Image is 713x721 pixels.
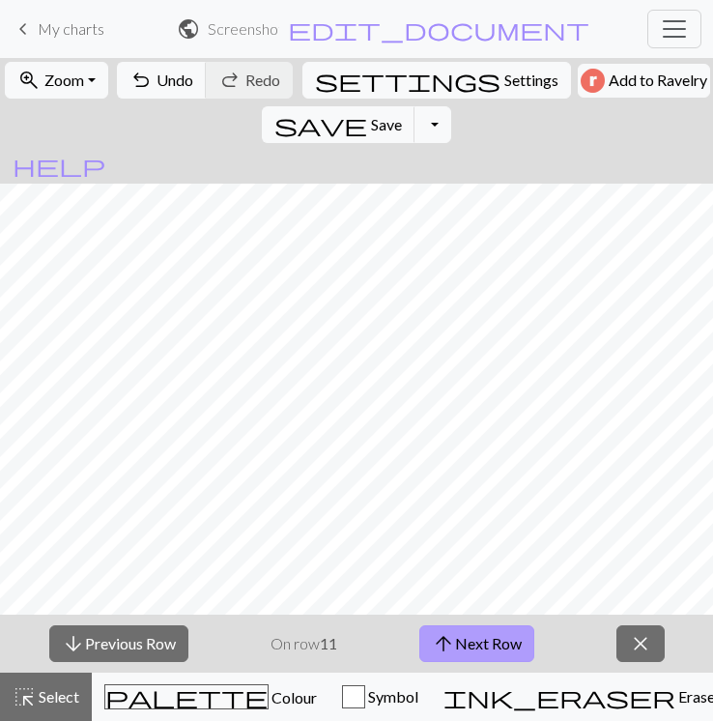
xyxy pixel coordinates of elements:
[262,106,415,143] button: Save
[443,683,675,710] span: ink_eraser
[581,69,605,93] img: Ravelry
[371,115,402,133] span: Save
[315,69,500,92] i: Settings
[629,630,652,657] span: close
[432,630,455,657] span: arrow_upward
[269,688,317,707] span: Colour
[12,15,35,43] span: keyboard_arrow_left
[271,632,337,655] p: On row
[157,71,193,89] span: Undo
[38,19,104,38] span: My charts
[5,62,108,99] button: Zoom
[329,673,431,721] button: Symbol
[365,687,418,706] span: Symbol
[647,10,701,48] button: Toggle navigation
[44,71,84,89] span: Zoom
[177,15,200,43] span: public
[578,64,710,98] button: Add to Ravelry
[92,673,329,721] button: Colour
[274,111,367,138] span: save
[62,630,85,657] span: arrow_downward
[288,15,589,43] span: edit_document
[105,683,268,710] span: palette
[17,67,41,94] span: zoom_in
[609,69,707,93] span: Add to Ravelry
[13,152,105,179] span: help
[13,683,36,710] span: highlight_alt
[315,67,500,94] span: settings
[302,62,571,99] button: SettingsSettings
[12,13,104,45] a: My charts
[36,687,79,706] span: Select
[49,625,188,662] button: Previous Row
[117,62,207,99] button: Undo
[419,625,534,662] button: Next Row
[208,19,279,38] h2: Screenshot [DATE] 12.36.15 AM.png / Screenshot [DATE] 12.36.15 AM.png
[320,634,337,652] strong: 11
[129,67,153,94] span: undo
[504,69,558,92] span: Settings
